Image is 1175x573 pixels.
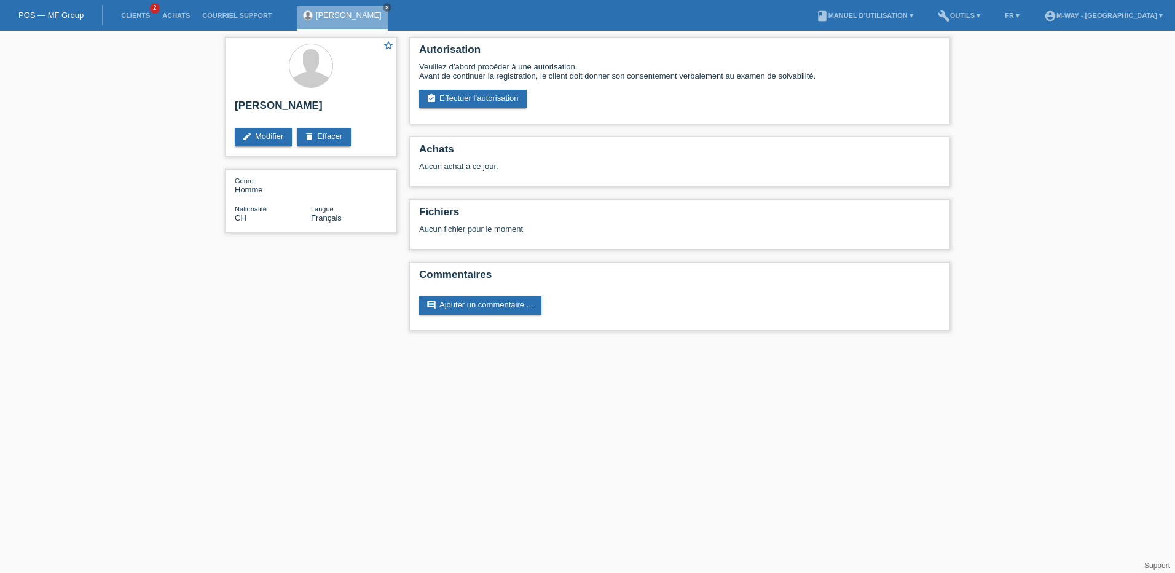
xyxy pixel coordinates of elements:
[419,206,940,224] h2: Fichiers
[419,143,940,162] h2: Achats
[810,12,919,19] a: bookManuel d’utilisation ▾
[311,213,342,223] span: Français
[196,12,278,19] a: Courriel Support
[242,132,252,141] i: edit
[115,12,156,19] a: Clients
[932,12,986,19] a: buildOutils ▾
[1144,561,1170,570] a: Support
[1044,10,1056,22] i: account_circle
[419,90,527,108] a: assignment_turned_inEffectuer l’autorisation
[304,132,314,141] i: delete
[235,213,246,223] span: Suisse
[235,205,267,213] span: Nationalité
[426,300,436,310] i: comment
[419,62,940,81] div: Veuillez d’abord procéder à une autorisation. Avant de continuer la registration, le client doit ...
[235,100,387,118] h2: [PERSON_NAME]
[235,177,254,184] span: Genre
[999,12,1026,19] a: FR ▾
[235,128,292,146] a: editModifier
[383,3,391,12] a: close
[18,10,84,20] a: POS — MF Group
[419,44,940,62] h2: Autorisation
[316,10,382,20] a: [PERSON_NAME]
[426,93,436,103] i: assignment_turned_in
[816,10,828,22] i: book
[384,4,390,10] i: close
[938,10,950,22] i: build
[297,128,351,146] a: deleteEffacer
[156,12,196,19] a: Achats
[150,3,160,14] span: 2
[419,296,541,315] a: commentAjouter un commentaire ...
[383,40,394,53] a: star_border
[235,176,311,194] div: Homme
[419,269,940,287] h2: Commentaires
[419,162,940,180] div: Aucun achat à ce jour.
[311,205,334,213] span: Langue
[419,224,795,234] div: Aucun fichier pour le moment
[1038,12,1169,19] a: account_circlem-way - [GEOGRAPHIC_DATA] ▾
[383,40,394,51] i: star_border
